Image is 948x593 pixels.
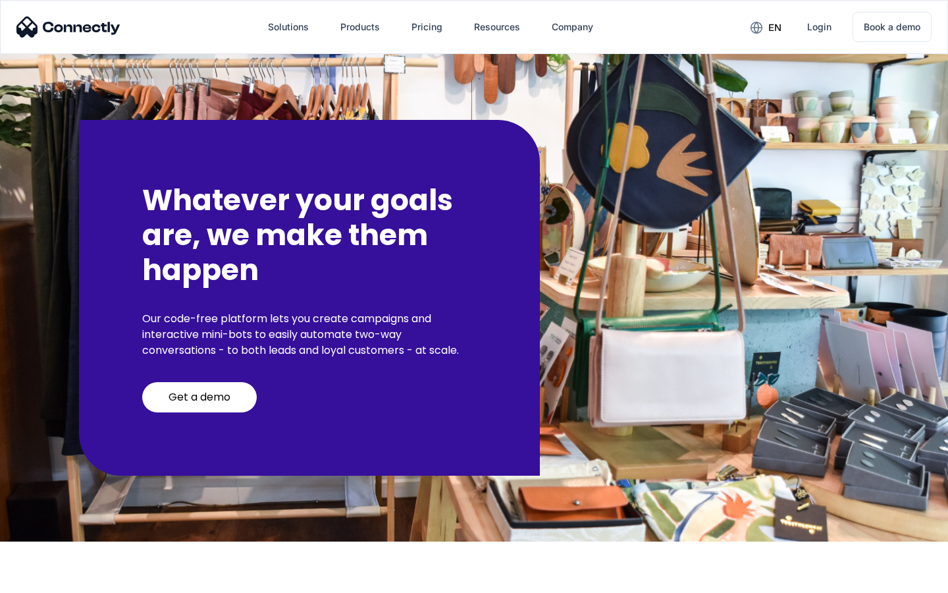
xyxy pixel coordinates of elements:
[169,391,230,404] div: Get a demo
[797,11,842,43] a: Login
[142,311,477,358] p: Our code-free platform lets you create campaigns and interactive mini-bots to easily automate two...
[474,18,520,36] div: Resources
[142,183,477,287] h2: Whatever your goals are, we make them happen
[13,570,79,588] aside: Language selected: English
[807,18,831,36] div: Login
[142,382,257,412] a: Get a demo
[853,12,932,42] a: Book a demo
[26,570,79,588] ul: Language list
[340,18,380,36] div: Products
[411,18,442,36] div: Pricing
[16,16,120,38] img: Connectly Logo
[768,18,781,37] div: en
[401,11,453,43] a: Pricing
[552,18,593,36] div: Company
[268,18,309,36] div: Solutions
